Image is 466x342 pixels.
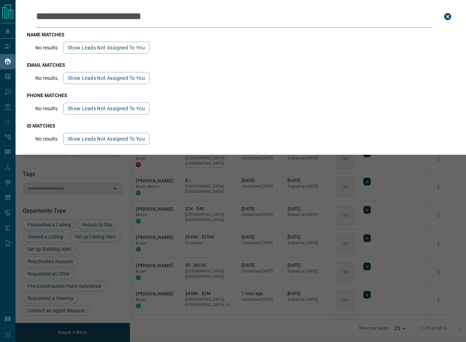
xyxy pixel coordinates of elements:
button: close search bar [441,10,455,24]
p: No results. [35,75,59,81]
h3: id matches [27,123,455,129]
h3: phone matches [27,93,455,98]
button: show leads not assigned to you [63,133,150,145]
p: No results. [35,106,59,111]
button: show leads not assigned to you [63,42,150,54]
p: No results. [35,136,59,142]
p: No results. [35,45,59,51]
h3: name matches [27,32,455,37]
button: show leads not assigned to you [63,102,150,114]
h3: email matches [27,62,455,68]
button: show leads not assigned to you [63,72,150,84]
